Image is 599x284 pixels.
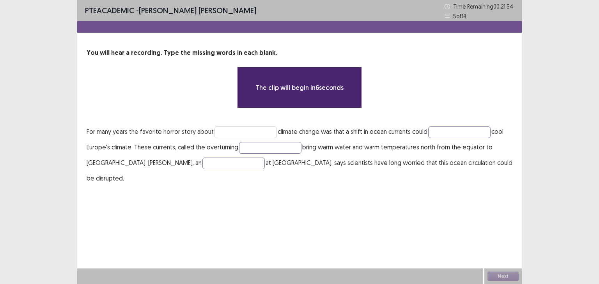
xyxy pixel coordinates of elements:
p: For many years the favorite horror story about climate change was that a shift in ocean currents ... [87,124,512,186]
p: 5 of 18 [453,12,466,20]
p: You will hear a recording. Type the missing words in each blank. [87,48,512,58]
p: Time Remaining 00 : 21 : 54 [453,2,514,11]
p: The clip will begin in 6 seconds [256,83,344,92]
span: PTE academic [85,5,134,15]
p: - [PERSON_NAME] [PERSON_NAME] [85,5,256,16]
